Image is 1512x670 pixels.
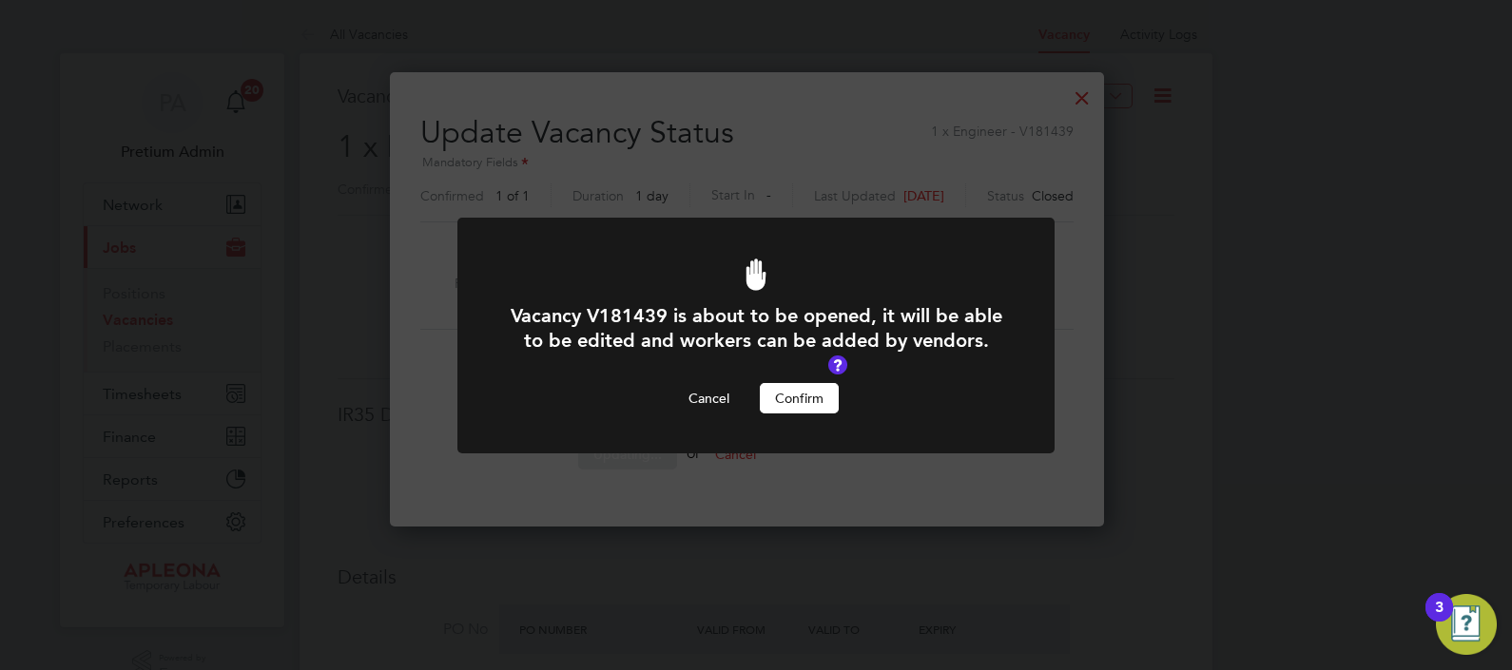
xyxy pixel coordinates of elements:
[1436,594,1497,655] button: Open Resource Center, 3 new notifications
[509,303,1003,353] h1: Vacancy V181439 is about to be opened, it will be able to be edited and workers can be added by v...
[828,355,847,374] button: Vacancy Status Definitions
[673,383,745,413] button: Cancel
[1435,607,1444,632] div: 3
[760,383,839,413] button: Confirm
